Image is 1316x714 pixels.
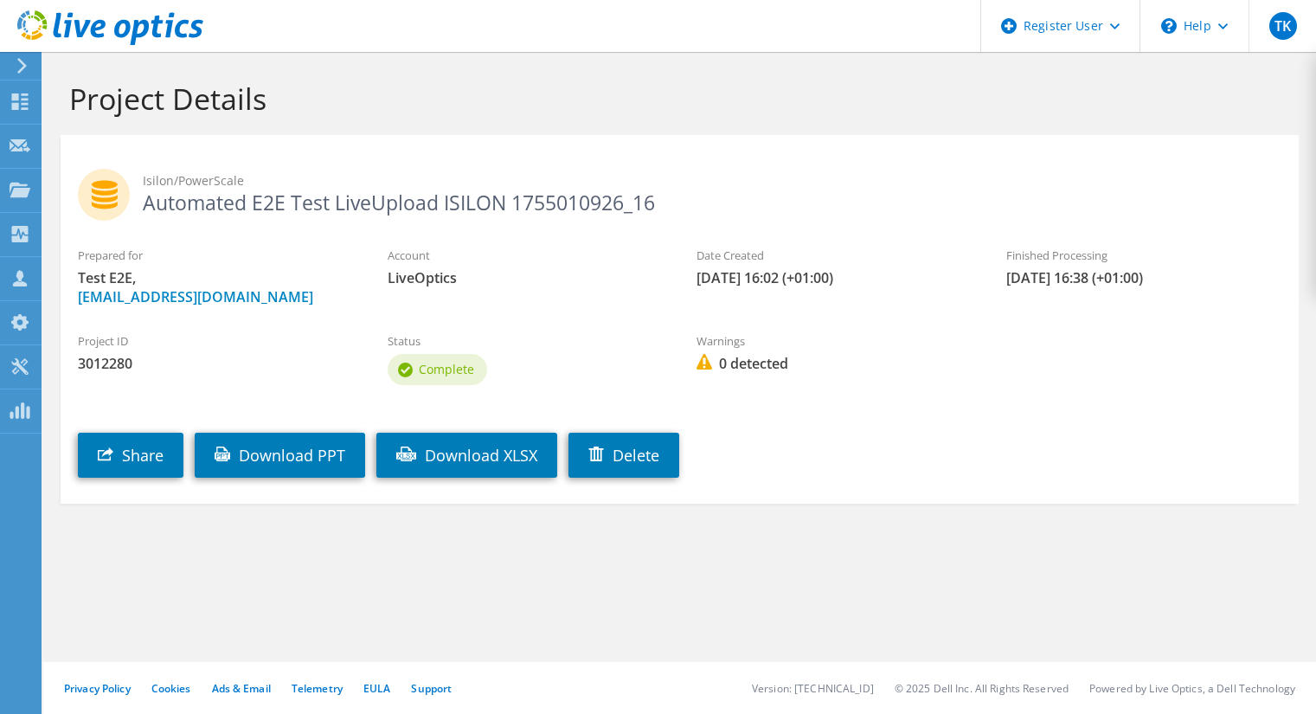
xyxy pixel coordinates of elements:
span: LiveOptics [388,268,663,287]
a: Telemetry [292,681,343,696]
a: Download PPT [195,433,365,478]
span: 3012280 [78,354,353,373]
a: Download XLSX [376,433,557,478]
a: [EMAIL_ADDRESS][DOMAIN_NAME] [78,287,313,306]
label: Prepared for [78,247,353,264]
span: Isilon/PowerScale [143,171,1281,190]
label: Warnings [697,332,972,350]
a: EULA [363,681,390,696]
a: Share [78,433,183,478]
span: Complete [419,361,474,377]
span: 0 detected [697,354,972,373]
a: Support [411,681,452,696]
li: Version: [TECHNICAL_ID] [752,681,874,696]
a: Delete [568,433,679,478]
label: Status [388,332,663,350]
span: TK [1269,12,1297,40]
label: Account [388,247,663,264]
a: Ads & Email [212,681,271,696]
span: [DATE] 16:02 (+01:00) [697,268,972,287]
a: Privacy Policy [64,681,131,696]
span: [DATE] 16:38 (+01:00) [1006,268,1281,287]
h1: Project Details [69,80,1281,117]
label: Date Created [697,247,972,264]
h2: Automated E2E Test LiveUpload ISILON 1755010926_16 [78,169,1281,212]
label: Project ID [78,332,353,350]
li: Powered by Live Optics, a Dell Technology [1089,681,1295,696]
li: © 2025 Dell Inc. All Rights Reserved [895,681,1069,696]
a: Cookies [151,681,191,696]
label: Finished Processing [1006,247,1281,264]
span: Test E2E, [78,268,353,306]
svg: \n [1161,18,1177,34]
